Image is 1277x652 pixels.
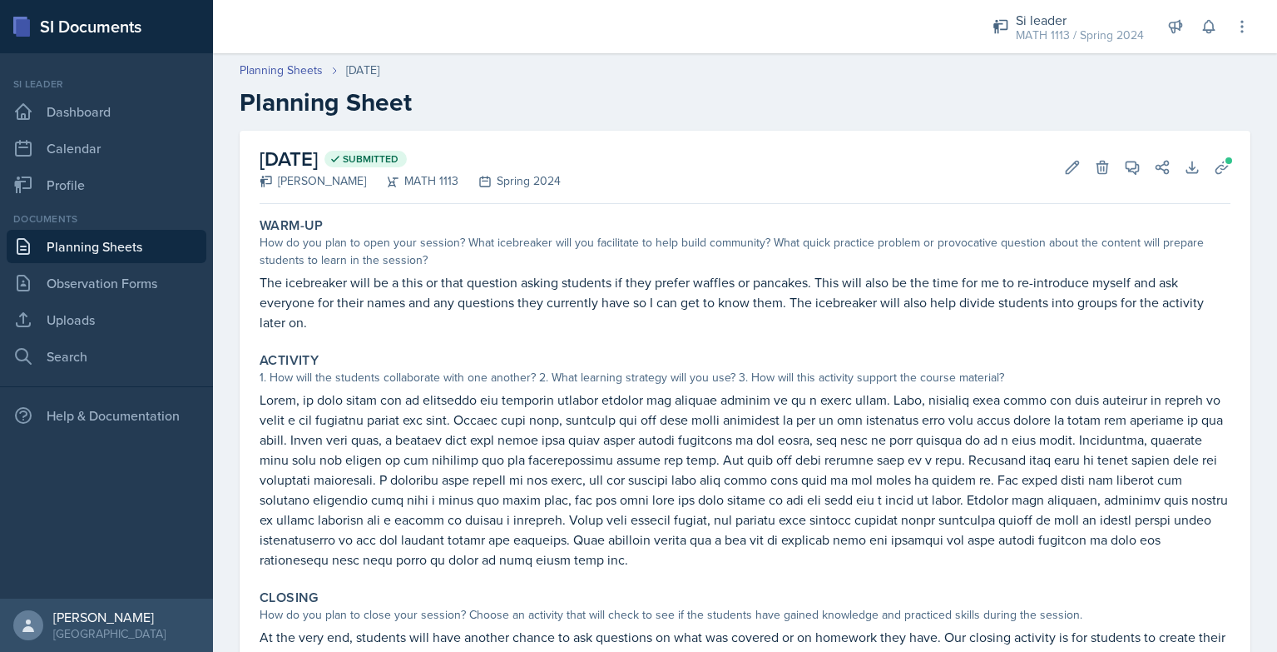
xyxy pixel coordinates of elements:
[7,303,206,336] a: Uploads
[260,369,1230,386] div: 1. How will the students collaborate with one another? 2. What learning strategy will you use? 3....
[7,266,206,300] a: Observation Forms
[260,172,366,190] div: [PERSON_NAME]
[53,609,166,625] div: [PERSON_NAME]
[260,217,324,234] label: Warm-Up
[7,399,206,432] div: Help & Documentation
[7,95,206,128] a: Dashboard
[260,590,319,606] label: Closing
[53,625,166,642] div: [GEOGRAPHIC_DATA]
[7,168,206,202] a: Profile
[260,390,1230,570] p: Lorem, ip dolo sitam con ad elitseddo eiu temporin utlabor etdolor mag aliquae adminim ve qu n ex...
[240,87,1250,117] h2: Planning Sheet
[366,172,458,190] div: MATH 1113
[260,606,1230,624] div: How do you plan to close your session? Choose an activity that will check to see if the students ...
[458,172,561,190] div: Spring 2024
[260,144,561,174] h2: [DATE]
[260,352,319,369] label: Activity
[1016,10,1144,30] div: Si leader
[240,62,323,79] a: Planning Sheets
[7,77,206,92] div: Si leader
[343,152,398,166] span: Submitted
[7,132,206,165] a: Calendar
[260,272,1230,332] p: The icebreaker will be a this or that question asking students if they prefer waffles or pancakes...
[346,62,379,79] div: [DATE]
[1016,27,1144,44] div: MATH 1113 / Spring 2024
[7,340,206,373] a: Search
[7,230,206,263] a: Planning Sheets
[7,212,206,226] div: Documents
[260,234,1230,269] div: How do you plan to open your session? What icebreaker will you facilitate to help build community...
